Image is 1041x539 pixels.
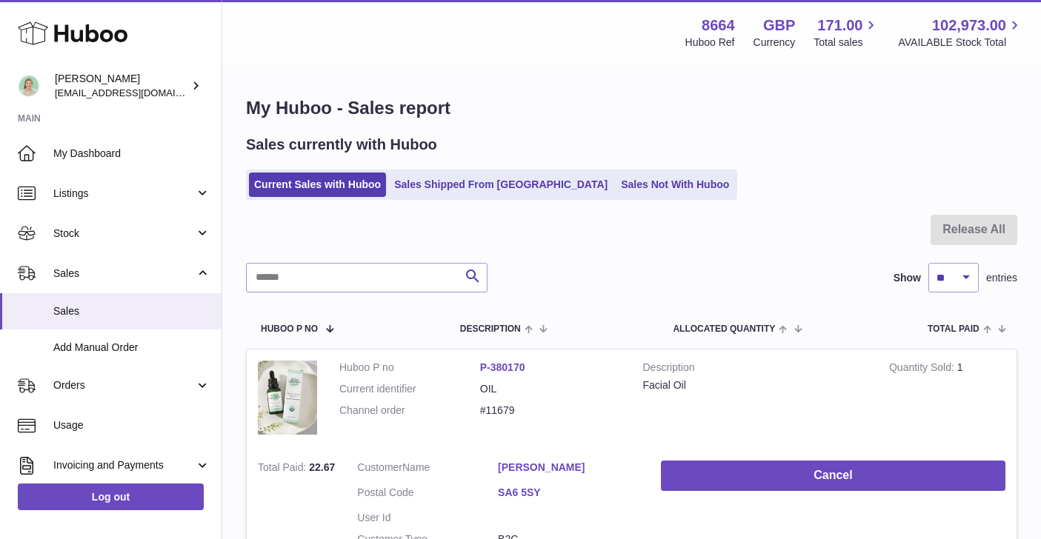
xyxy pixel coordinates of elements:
button: Cancel [661,461,1005,491]
span: Invoicing and Payments [53,458,195,472]
label: Show [894,271,921,285]
div: Facial Oil [643,378,867,392]
span: entries [986,271,1017,285]
dt: Postal Code [357,486,498,503]
span: AVAILABLE Stock Total [898,36,1023,50]
a: Current Sales with Huboo [249,173,386,197]
span: Listings [53,187,195,201]
a: SA6 5SY [498,486,639,500]
div: Huboo Ref [685,36,735,50]
strong: Total Paid [258,461,309,477]
a: Log out [18,483,204,510]
span: 22.67 [309,461,335,473]
strong: Description [643,361,867,378]
span: Orders [53,378,195,392]
dt: Huboo P no [339,361,480,375]
dd: #11679 [480,404,621,418]
h1: My Huboo - Sales report [246,96,1017,120]
span: Usage [53,418,210,432]
dt: User Id [357,511,498,525]
strong: GBP [763,16,795,36]
span: Huboo P no [261,324,318,334]
span: Customer [357,461,402,473]
td: 1 [878,349,1017,450]
dd: OIL [480,382,621,396]
dt: Current identifier [339,382,480,396]
a: 171.00 Total sales [814,16,879,50]
dt: Name [357,461,498,478]
span: My Dashboard [53,147,210,161]
span: Stock [53,227,195,241]
span: Add Manual Order [53,341,210,355]
img: hello@thefacialcuppingexpert.com [18,75,40,97]
span: 102,973.00 [932,16,1006,36]
a: [PERSON_NAME] [498,461,639,475]
a: Sales Not With Huboo [616,173,734,197]
span: Total paid [928,324,980,334]
div: [PERSON_NAME] [55,72,188,100]
span: [EMAIL_ADDRESS][DOMAIN_NAME] [55,87,218,98]
span: ALLOCATED Quantity [673,324,775,334]
strong: 8664 [702,16,735,36]
a: Sales Shipped From [GEOGRAPHIC_DATA] [389,173,613,197]
a: P-380170 [480,361,525,373]
span: Total sales [814,36,879,50]
span: Sales [53,304,210,318]
div: Currency [754,36,796,50]
span: Description [460,324,521,334]
h2: Sales currently with Huboo [246,135,437,155]
img: 86641712262092.png [258,361,317,435]
strong: Quantity Sold [889,361,957,377]
dt: Channel order [339,404,480,418]
span: Sales [53,267,195,281]
span: 171.00 [817,16,862,36]
a: 102,973.00 AVAILABLE Stock Total [898,16,1023,50]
